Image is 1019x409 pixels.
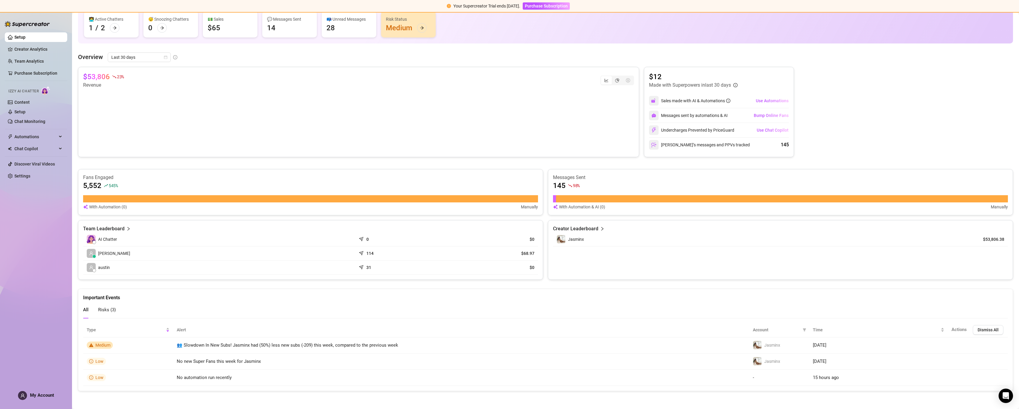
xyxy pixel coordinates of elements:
img: Jasminx [753,357,762,366]
span: rise [104,184,108,188]
article: Creator Leaderboard [553,225,598,232]
span: Automations [14,132,57,142]
article: 5,552 [83,181,101,190]
div: segmented control [600,76,634,85]
div: 145 [781,141,789,148]
div: 👩‍💻 Active Chatters [89,16,134,22]
span: Risks ( 3 ) [98,307,116,312]
button: Dismiss All [973,325,1003,335]
div: 0 [148,23,152,33]
span: filter [801,325,807,334]
span: fall [112,75,116,79]
a: Content [14,100,30,105]
article: With Automation (0) [89,204,127,210]
img: svg%3e [553,204,558,210]
article: 31 [366,264,371,270]
span: Time [813,327,939,333]
span: user [20,393,25,398]
button: Purchase Subscription [523,2,570,10]
span: My Account [30,393,54,398]
button: Use Chat Copilot [756,125,789,135]
span: 23 % [117,74,124,79]
span: Jasminx [764,359,780,364]
article: $0 [451,264,534,270]
article: With Automation & AI (0) [559,204,605,210]
span: No automation run recently [177,375,232,380]
a: Purchase Subscription [523,4,570,8]
a: Setup [14,35,26,40]
div: 😴 Snoozing Chatters [148,16,193,22]
span: Type [87,327,165,333]
span: line-chart [604,78,609,82]
span: austin [98,264,110,271]
div: [PERSON_NAME]’s messages and PPVs tracked [649,140,750,150]
span: Low [95,359,104,364]
span: info-circle [89,359,93,363]
span: Chat Copilot [14,144,57,154]
th: Time [809,323,948,337]
a: Settings [14,174,30,178]
span: calendar [164,55,167,59]
span: arrow-right [420,26,424,30]
img: svg%3e [651,127,657,133]
span: Use Chat Copilot [757,128,789,133]
span: 👥 Slowdown In New Subs! Jasminx had (50%) less new subs (-209) this week, compared to the previou... [177,342,398,348]
span: filter [803,328,806,332]
article: 114 [366,250,374,256]
article: Fans Engaged [83,174,538,181]
span: info-circle [733,83,738,87]
article: $68.97 [451,250,534,256]
img: izzy-ai-chatter-avatar-DDCN_rTZ.svg [87,235,96,244]
span: exclamation-circle [447,4,451,8]
span: - [753,375,754,380]
img: Jasminx [557,235,565,243]
span: [PERSON_NAME] [98,250,130,257]
article: $0 [451,236,534,242]
span: send [359,249,365,255]
span: info-circle [726,99,730,103]
article: Made with Superpowers in last 30 days [649,82,731,89]
span: info-circle [173,55,177,59]
article: Team Leaderboard [83,225,125,232]
div: Open Intercom Messenger [999,389,1013,403]
div: 💬 Messages Sent [267,16,312,22]
th: Type [83,323,173,337]
div: Messages sent by automations & AI [649,111,728,120]
span: thunderbolt [8,134,13,139]
span: user [89,251,93,255]
div: 28 [326,23,335,33]
span: right [126,225,131,232]
a: Chat Monitoring [14,119,45,124]
img: svg%3e [651,98,657,103]
span: pie-chart [615,78,619,82]
article: $53,806 [83,72,110,82]
img: svg%3e [651,142,657,148]
span: Your Supercreator Trial ends [DATE]. [453,4,520,8]
img: AI Chatter [41,86,50,95]
img: svg%3e [651,113,656,118]
a: Team Analytics [14,59,44,64]
span: info-circle [89,375,93,380]
article: 0 [366,236,369,242]
div: Risk Status [386,16,431,22]
span: [DATE] [813,359,826,364]
article: 145 [553,181,566,190]
span: Use Automations [756,98,789,103]
span: Medium [95,343,110,348]
span: Low [95,375,104,380]
span: AI Chatter [98,236,117,243]
span: warning [89,343,93,347]
div: Sales made with AI & Automations [661,97,730,104]
span: Jasminx [764,343,780,348]
span: send [359,264,365,270]
span: Actions [951,327,967,332]
article: Overview [78,52,103,61]
span: Dismiss All [978,327,999,332]
span: All [83,307,89,312]
article: Manually [991,204,1008,210]
span: 98 % [573,183,580,188]
article: Revenue [83,82,124,89]
div: 14 [267,23,275,33]
span: Bump Online Fans [754,113,789,118]
article: $12 [649,72,738,82]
